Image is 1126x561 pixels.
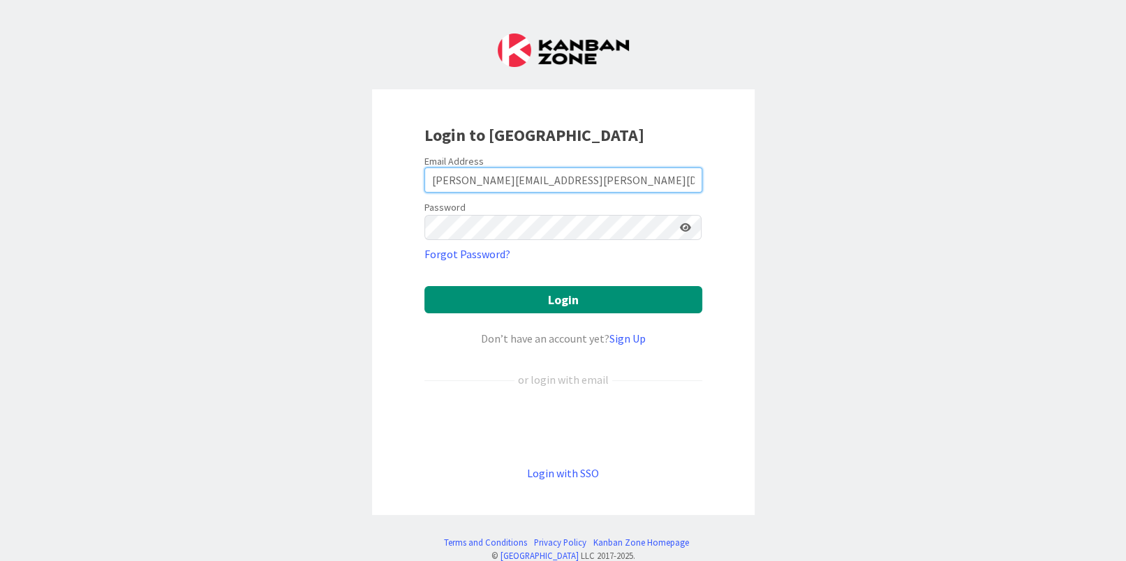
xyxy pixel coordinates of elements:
a: Privacy Policy [534,536,586,549]
button: Login [424,286,702,313]
b: Login to [GEOGRAPHIC_DATA] [424,124,644,146]
label: Password [424,200,466,215]
a: Terms and Conditions [444,536,527,549]
a: Forgot Password? [424,246,510,262]
label: Email Address [424,155,484,167]
div: Don’t have an account yet? [424,330,702,347]
iframe: Sign in with Google Button [417,411,709,442]
div: or login with email [514,371,612,388]
a: Sign Up [609,331,646,345]
a: Login with SSO [527,466,599,480]
img: Kanban Zone [498,33,629,67]
a: Kanban Zone Homepage [593,536,689,549]
a: [GEOGRAPHIC_DATA] [501,550,579,561]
